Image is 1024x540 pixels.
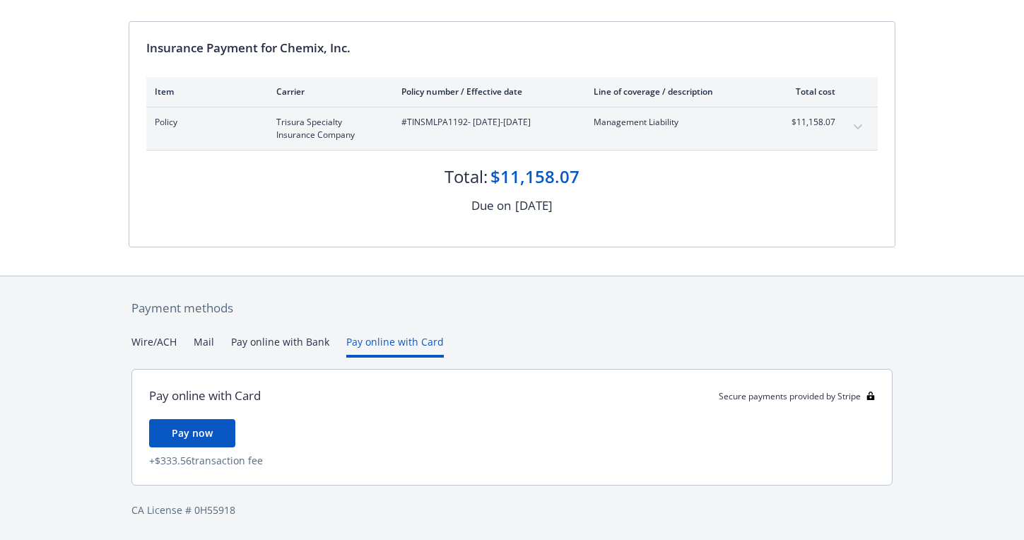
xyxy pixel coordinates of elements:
[155,86,254,98] div: Item
[594,116,760,129] span: Management Liability
[172,426,213,440] span: Pay now
[149,453,875,468] div: + $333.56 transaction fee
[782,116,835,129] span: $11,158.07
[515,196,553,215] div: [DATE]
[194,334,214,358] button: Mail
[146,107,878,150] div: PolicyTrisura Specialty Insurance Company#TINSMLPA1192- [DATE]-[DATE]Management Liability$11,158....
[149,387,261,405] div: Pay online with Card
[401,86,571,98] div: Policy number / Effective date
[149,419,235,447] button: Pay now
[847,116,869,139] button: expand content
[594,86,760,98] div: Line of coverage / description
[490,165,579,189] div: $11,158.07
[131,503,893,517] div: CA License # 0H55918
[276,116,379,141] span: Trisura Specialty Insurance Company
[131,334,177,358] button: Wire/ACH
[471,196,511,215] div: Due on
[445,165,488,189] div: Total:
[276,86,379,98] div: Carrier
[155,116,254,129] span: Policy
[719,390,875,402] div: Secure payments provided by Stripe
[401,116,571,129] span: #TINSMLPA1192 - [DATE]-[DATE]
[346,334,444,358] button: Pay online with Card
[782,86,835,98] div: Total cost
[131,299,893,317] div: Payment methods
[231,334,329,358] button: Pay online with Bank
[146,39,878,57] div: Insurance Payment for Chemix, Inc.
